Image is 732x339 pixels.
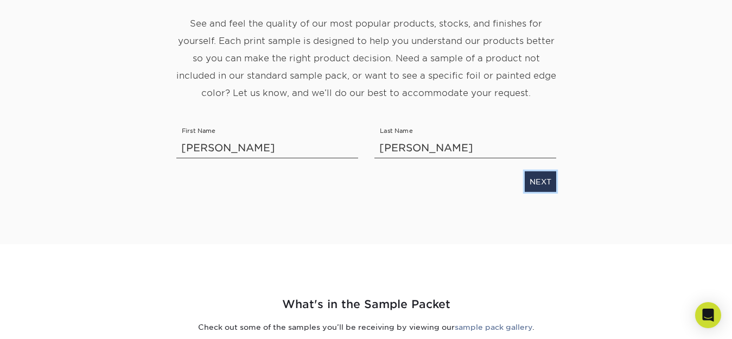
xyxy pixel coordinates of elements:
[695,302,721,328] div: Open Intercom Messenger
[455,323,532,331] a: sample pack gallery
[525,171,556,192] a: NEXT
[49,322,684,332] p: Check out some of the samples you’ll be receiving by viewing our .
[49,296,684,313] h2: What's in the Sample Packet
[176,18,556,98] span: See and feel the quality of our most popular products, stocks, and finishes for yourself. Each pr...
